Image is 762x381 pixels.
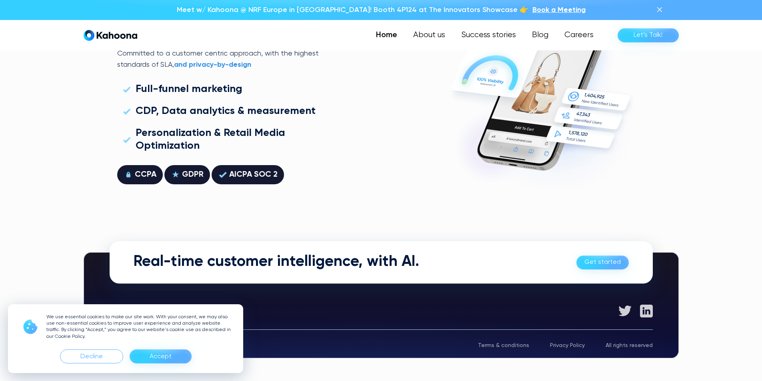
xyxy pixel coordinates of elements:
div: CCPA [135,168,156,181]
a: Privacy Policy [550,343,585,348]
p: Committed to a customer centric approach, with the highest standards of SLA, [117,48,321,70]
a: Success stories [453,27,524,43]
a: Blog [524,27,556,43]
div: Accept [150,350,172,363]
a: Home [368,27,405,43]
div: GDPR [182,168,204,181]
a: Let’s Talk! [618,28,679,42]
p: Meet w/ Kahoona @ NRF Europe in [GEOGRAPHIC_DATA]! Booth 4P124 at The Innovators Showcase 👉 [177,5,528,15]
a: Get started [576,255,629,269]
span: Book a Meeting [532,6,586,14]
div: CDP, Data analytics & measurement [136,105,316,118]
div: Accept [130,349,192,363]
div: Decline [60,349,123,363]
div: Decline [80,350,103,363]
div: All rights reserved [606,343,653,348]
a: Terms & conditions [478,343,529,348]
p: We use essential cookies to make our site work. With your consent, we may also use non-essential ... [46,314,234,340]
h2: Real-time customer intelligence, with AI. [134,253,419,271]
a: Careers [556,27,602,43]
a: Book a Meeting [532,5,586,15]
a: home [84,30,137,41]
div: Full-funnel marketing [136,83,242,96]
div: Personalization & Retail Media Optimization [136,127,316,152]
a: About us [405,27,453,43]
strong: and privacy-by-design [174,61,251,68]
div: Let’s Talk! [634,29,663,42]
div: AICPA SOC 2 [229,168,278,181]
